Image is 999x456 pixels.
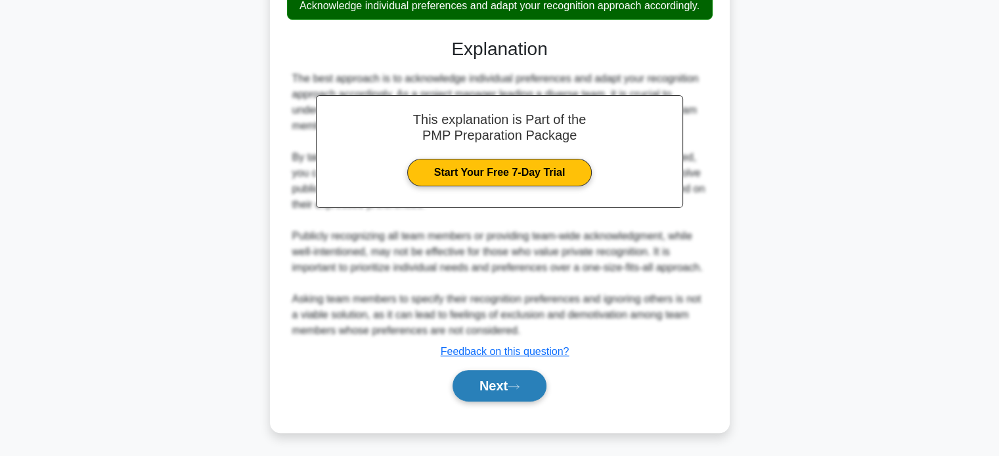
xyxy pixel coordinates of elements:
div: The best approach is to acknowledge individual preferences and adapt your recognition approach ac... [292,71,707,339]
a: Feedback on this question? [441,346,569,357]
h3: Explanation [295,38,705,60]
a: Start Your Free 7-Day Trial [407,159,592,186]
button: Next [453,370,546,402]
